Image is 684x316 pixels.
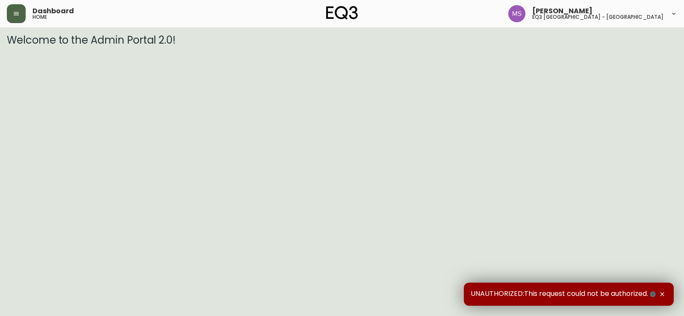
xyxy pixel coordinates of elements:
[532,8,593,15] span: [PERSON_NAME]
[532,15,663,20] h5: eq3 [GEOGRAPHIC_DATA] - [GEOGRAPHIC_DATA]
[326,6,358,20] img: logo
[471,289,657,299] span: UNAUTHORIZED:This request could not be authorized.
[7,34,677,46] h3: Welcome to the Admin Portal 2.0!
[508,5,525,22] img: 1b6e43211f6f3cc0b0729c9049b8e7af
[32,8,74,15] span: Dashboard
[32,15,47,20] h5: home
